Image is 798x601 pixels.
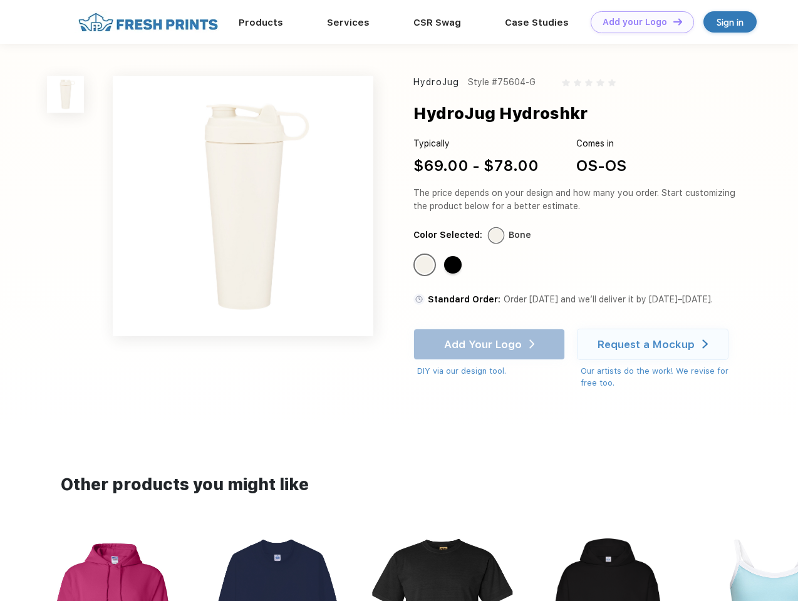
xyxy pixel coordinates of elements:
div: HydroJug Hydroshkr [413,101,588,125]
img: gray_star.svg [608,79,616,86]
img: func=resize&h=640 [113,76,373,336]
div: DIY via our design tool. [417,365,565,378]
div: Black [444,256,462,274]
img: fo%20logo%202.webp [75,11,222,33]
img: gray_star.svg [562,79,569,86]
a: Sign in [703,11,757,33]
div: Color Selected: [413,229,482,242]
div: Bone [416,256,433,274]
img: func=resize&h=100 [47,76,84,113]
div: The price depends on your design and how many you order. Start customizing the product below for ... [413,187,740,213]
a: Products [239,17,283,28]
img: standard order [413,294,425,305]
div: Typically [413,137,539,150]
div: Request a Mockup [598,338,695,351]
div: HydroJug [413,76,459,89]
span: Order [DATE] and we’ll deliver it by [DATE]–[DATE]. [504,294,713,304]
div: $69.00 - $78.00 [413,155,539,177]
div: Bone [509,229,531,242]
div: OS-OS [576,155,626,177]
div: Other products you might like [61,473,737,497]
img: white arrow [702,339,708,349]
div: Style #75604-G [468,76,536,89]
div: Sign in [717,15,744,29]
img: DT [673,18,682,25]
img: gray_star.svg [596,79,604,86]
div: Comes in [576,137,626,150]
span: Standard Order: [428,294,500,304]
img: gray_star.svg [574,79,581,86]
div: Our artists do the work! We revise for free too. [581,365,740,389]
img: gray_star.svg [585,79,593,86]
div: Add your Logo [603,17,667,28]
